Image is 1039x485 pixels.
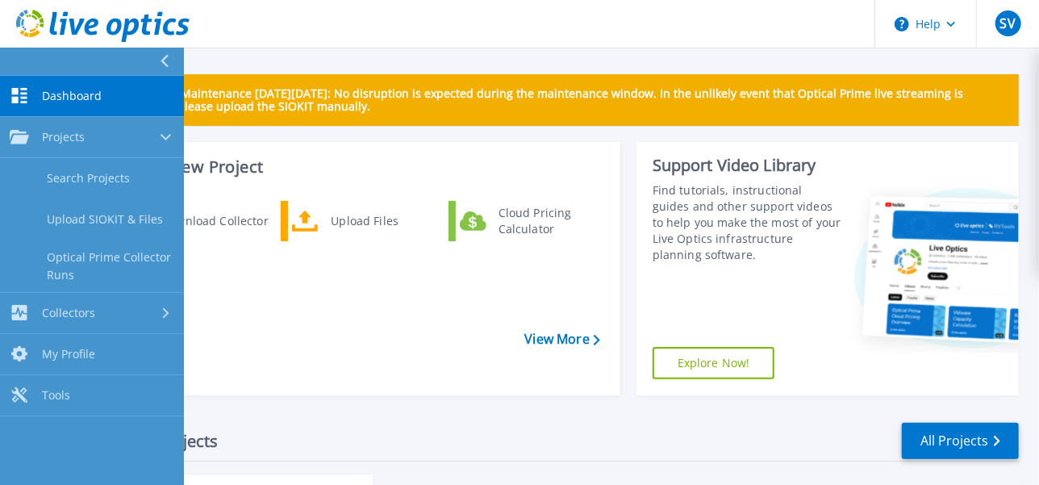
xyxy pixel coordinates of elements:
[42,89,102,103] span: Dashboard
[653,155,842,176] div: Support Video Library
[42,347,95,362] span: My Profile
[490,205,610,237] div: Cloud Pricing Calculator
[120,87,1006,113] p: Scheduled Maintenance [DATE][DATE]: No disruption is expected during the maintenance window. In t...
[525,332,600,347] a: View More
[902,423,1019,459] a: All Projects
[42,388,70,403] span: Tools
[115,158,599,176] h3: Start a New Project
[114,201,279,241] a: Download Collector
[323,205,442,237] div: Upload Files
[281,201,446,241] a: Upload Files
[653,347,775,379] a: Explore Now!
[653,182,842,263] div: Find tutorials, instructional guides and other support videos to help you make the most of your L...
[153,205,275,237] div: Download Collector
[42,130,85,144] span: Projects
[1000,17,1016,30] span: SV
[449,201,614,241] a: Cloud Pricing Calculator
[42,306,95,320] span: Collectors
